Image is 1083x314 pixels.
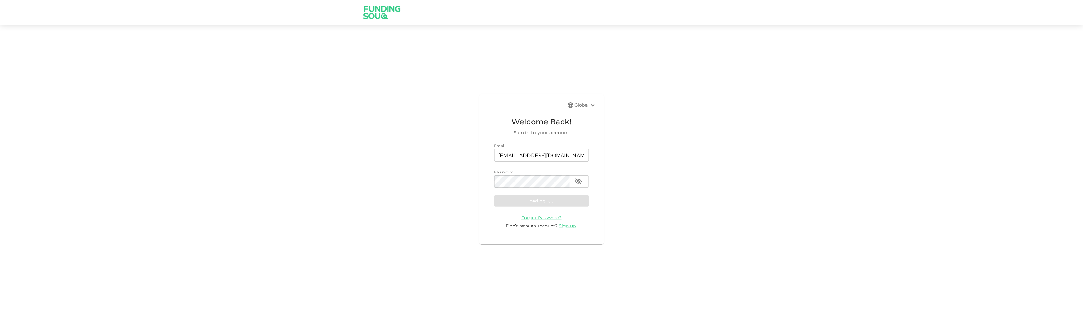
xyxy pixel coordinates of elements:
[559,223,576,229] span: Sign up
[521,215,562,221] span: Forgot Password?
[494,170,514,174] span: Password
[494,116,589,128] span: Welcome Back!
[494,143,505,148] span: Email
[494,149,589,162] input: email
[506,223,558,229] span: Don’t have an account?
[494,175,570,188] input: password
[521,215,562,221] a: Forgot Password?
[494,129,589,137] span: Sign in to your account
[575,102,597,109] div: Global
